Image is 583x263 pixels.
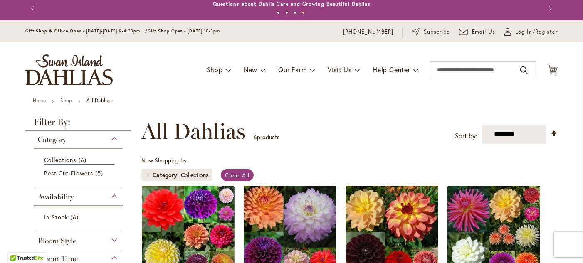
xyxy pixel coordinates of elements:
label: Sort by: [455,128,477,144]
span: Category [153,171,181,179]
span: Availability [38,192,74,202]
span: Gift Shop Open - [DATE] 10-3pm [148,28,220,34]
a: In Stock 6 [44,213,114,221]
button: 1 of 4 [277,11,280,14]
strong: Filter By: [25,118,131,131]
span: Help Center [373,65,410,74]
button: 4 of 4 [302,11,305,14]
span: In Stock [44,213,68,221]
a: Clear All [221,169,254,181]
span: Now Shopping by [141,156,187,164]
strong: All Dahlias [86,97,112,103]
a: Collections [44,155,114,165]
span: Category [38,135,66,144]
a: Shop [60,97,72,103]
span: Email Us [472,28,496,36]
a: Best Cut Flowers [44,169,114,177]
a: Questions about Dahlia Care and Growing Beautiful Dahlias [213,1,371,7]
a: Remove Category Collections [146,172,151,177]
span: All Dahlias [141,119,245,144]
button: 2 of 4 [285,11,288,14]
iframe: Launch Accessibility Center [6,234,30,257]
span: Best Cut Flowers [44,169,93,177]
span: Gift Shop & Office Open - [DATE]-[DATE] 9-4:30pm / [25,28,148,34]
span: 5 [95,169,105,177]
p: products [254,130,279,144]
span: Log In/Register [515,28,558,36]
a: Email Us [459,28,496,36]
span: New [244,65,257,74]
a: store logo [25,54,113,85]
span: Bloom Style [38,236,76,246]
span: Clear All [225,171,250,179]
span: Visit Us [328,65,352,74]
span: Collections [44,156,77,164]
a: Log In/Register [504,28,558,36]
span: Our Farm [278,65,306,74]
a: Home [33,97,46,103]
div: Collections [181,171,208,179]
a: [PHONE_NUMBER] [343,28,393,36]
span: 6 [70,213,80,221]
span: 6 [254,133,257,141]
a: Subscribe [412,28,450,36]
span: Shop [207,65,223,74]
span: 6 [79,155,89,164]
span: Subscribe [424,28,450,36]
button: 3 of 4 [294,11,296,14]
